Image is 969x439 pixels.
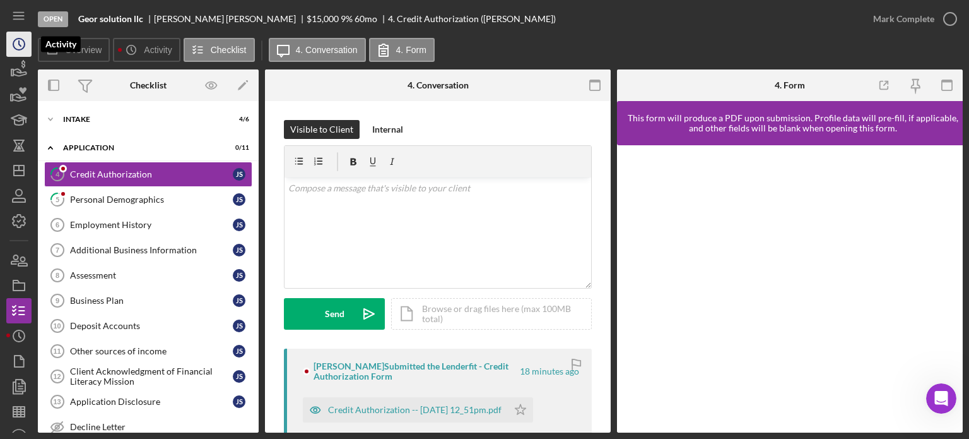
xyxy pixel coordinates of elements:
[328,405,502,415] div: Credit Authorization -- [DATE] 12_51pm.pdf
[70,366,233,387] div: Client Acknowledgment of Financial Literacy Mission
[44,364,252,389] a: 12Client Acknowledgment of Financial Literacy MissionJS
[78,14,143,24] b: Geor solution llc
[56,195,59,203] tspan: 5
[44,162,252,187] a: 4Credit AuthorizationJS
[44,238,252,263] a: 7Additional Business InformationJS
[366,120,409,139] button: Internal
[70,346,233,356] div: Other sources of income
[44,263,252,288] a: 8AssessmentJS
[926,383,956,414] iframe: Intercom live chat
[233,219,245,231] div: J S
[65,45,102,55] label: Overview
[226,116,249,123] div: 4 / 6
[307,13,339,24] span: $15,000
[233,294,245,307] div: J S
[53,322,61,330] tspan: 10
[211,45,247,55] label: Checklist
[226,144,249,152] div: 0 / 11
[44,288,252,313] a: 9Business PlanJS
[775,80,805,90] div: 4. Form
[873,6,934,32] div: Mark Complete
[269,38,366,62] button: 4. Conversation
[44,212,252,238] a: 6Employment HistoryJS
[53,373,61,380] tspan: 12
[56,170,60,178] tspan: 4
[38,11,68,27] div: Open
[355,14,377,24] div: 60 mo
[44,187,252,212] a: 5Personal DemographicsJS
[44,339,252,364] a: 11Other sources of incomeJS
[56,246,59,254] tspan: 7
[56,221,59,229] tspan: 6
[623,113,963,133] div: This form will produce a PDF upon submission. Profile data will pre-fill, if applicable, and othe...
[154,14,307,24] div: [PERSON_NAME] [PERSON_NAME]
[284,120,360,139] button: Visible to Client
[44,389,252,414] a: 13Application DisclosureJS
[860,6,963,32] button: Mark Complete
[130,80,167,90] div: Checklist
[144,45,172,55] label: Activity
[70,397,233,407] div: Application Disclosure
[70,195,233,205] div: Personal Demographics
[70,245,233,255] div: Additional Business Information
[369,38,435,62] button: 4. Form
[388,14,556,24] div: 4. Credit Authorization ([PERSON_NAME])
[233,193,245,206] div: J S
[53,398,61,406] tspan: 13
[396,45,426,55] label: 4. Form
[53,347,61,355] tspan: 11
[44,313,252,339] a: 10Deposit AccountsJS
[630,158,951,420] iframe: Lenderfit form
[520,366,579,376] time: 2025-10-01 16:51
[63,144,218,152] div: Application
[303,397,533,423] button: Credit Authorization -- [DATE] 12_51pm.pdf
[296,45,358,55] label: 4. Conversation
[372,120,403,139] div: Internal
[233,269,245,282] div: J S
[70,169,233,179] div: Credit Authorization
[56,272,59,279] tspan: 8
[233,395,245,408] div: J S
[233,320,245,332] div: J S
[233,244,245,256] div: J S
[233,168,245,181] div: J S
[290,120,353,139] div: Visible to Client
[314,361,518,382] div: [PERSON_NAME] Submitted the Lenderfit - Credit Authorization Form
[325,298,344,330] div: Send
[233,345,245,358] div: J S
[38,38,110,62] button: Overview
[56,297,59,304] tspan: 9
[233,370,245,383] div: J S
[70,220,233,230] div: Employment History
[284,298,385,330] button: Send
[408,80,469,90] div: 4. Conversation
[63,116,218,123] div: Intake
[70,422,252,432] div: Decline Letter
[341,14,353,24] div: 9 %
[184,38,255,62] button: Checklist
[70,270,233,280] div: Assessment
[70,321,233,331] div: Deposit Accounts
[70,296,233,306] div: Business Plan
[113,38,180,62] button: Activity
